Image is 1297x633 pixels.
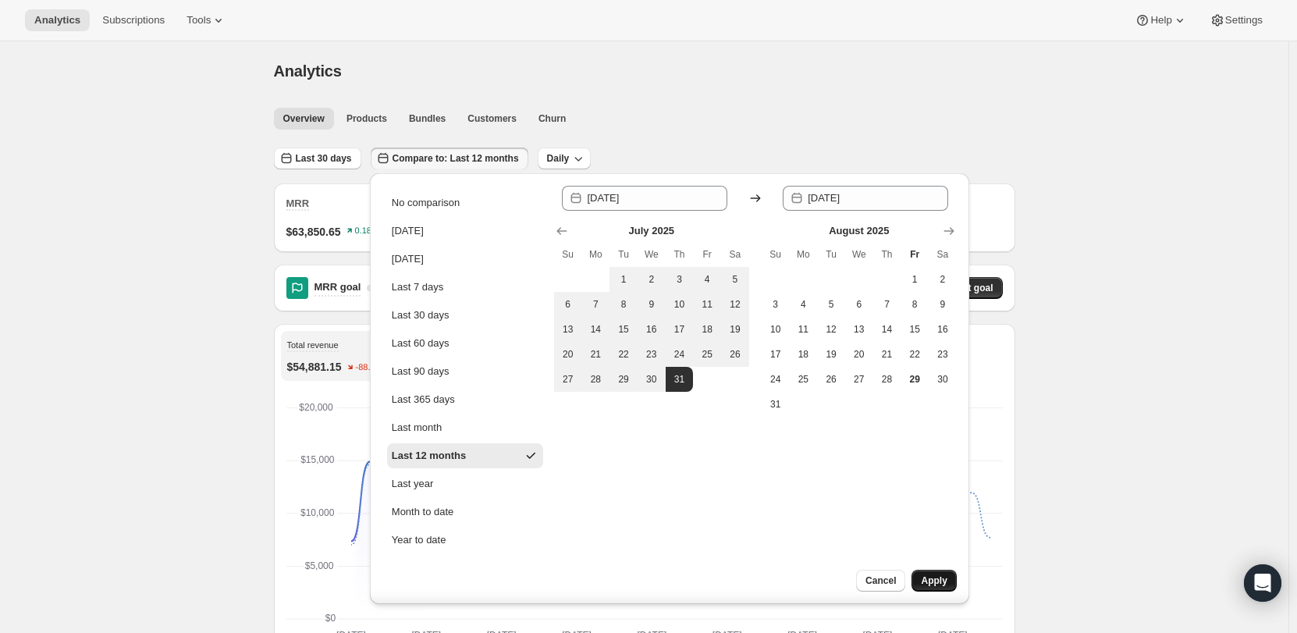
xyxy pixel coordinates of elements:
div: Year to date [392,532,446,548]
span: Compare to: Last 12 months [393,152,519,165]
span: 4 [796,298,812,311]
button: Show previous month, June 2025 [551,220,573,242]
span: Analytics [274,62,342,80]
button: Thursday July 3 2025 [666,267,694,292]
th: Sunday [554,242,582,267]
span: Overview [283,112,325,125]
th: Monday [790,242,818,267]
span: 17 [768,348,784,361]
text: $20,000 [299,402,333,413]
button: Tuesday July 29 2025 [609,367,638,392]
button: Thursday July 17 2025 [666,317,694,342]
span: Last 30 days [296,152,352,165]
button: Saturday July 12 2025 [721,292,749,317]
span: 18 [699,323,715,336]
button: Wednesday July 2 2025 [638,267,666,292]
span: Daily [547,152,570,165]
span: 31 [672,373,688,386]
button: Help [1125,9,1196,31]
span: 30 [644,373,659,386]
button: Monday July 28 2025 [582,367,610,392]
span: Tools [187,14,211,27]
button: Friday August 15 2025 [901,317,929,342]
button: Saturday August 2 2025 [929,267,957,292]
button: Saturday August 16 2025 [929,317,957,342]
span: Sa [935,248,951,261]
span: 16 [935,323,951,336]
button: Settings [1200,9,1272,31]
th: Tuesday [609,242,638,267]
span: 14 [879,323,895,336]
th: Sunday [762,242,790,267]
span: 26 [727,348,743,361]
span: 25 [699,348,715,361]
span: 24 [672,348,688,361]
span: Tu [823,248,839,261]
text: -88.13% [355,363,387,372]
button: Year to date [387,528,543,553]
button: Monday July 7 2025 [582,292,610,317]
button: Friday August 8 2025 [901,292,929,317]
span: 16 [644,323,659,336]
button: Sunday August 31 2025 [762,392,790,417]
span: 10 [672,298,688,311]
button: Analytics [25,9,90,31]
button: Last 12 months [387,443,543,468]
span: 11 [699,298,715,311]
button: Cancel [856,570,905,592]
span: $63,850.65 [286,224,341,240]
span: 1 [616,273,631,286]
span: 7 [879,298,895,311]
th: Thursday [873,242,901,267]
th: Friday [693,242,721,267]
button: Wednesday August 6 2025 [845,292,873,317]
span: MRR goal [314,281,361,293]
span: Help [1150,14,1171,27]
button: Friday August 22 2025 [901,342,929,367]
span: 15 [907,323,922,336]
span: 14 [588,323,604,336]
span: 3 [768,298,784,311]
button: [DATE] [387,247,543,272]
button: Monday August 4 2025 [790,292,818,317]
span: 19 [823,348,839,361]
text: $0 [325,613,336,624]
th: Wednesday [845,242,873,267]
th: Thursday [666,242,694,267]
span: 5 [727,273,743,286]
button: Tuesday July 8 2025 [609,292,638,317]
span: Mo [796,248,812,261]
button: Saturday July 19 2025 [721,317,749,342]
div: Last 60 days [392,336,450,351]
span: 23 [644,348,659,361]
span: 22 [907,348,922,361]
span: Total revenue [287,340,339,350]
button: Saturday July 5 2025 [721,267,749,292]
th: Monday [582,242,610,267]
span: 19 [727,323,743,336]
button: Tuesday August 26 2025 [817,367,845,392]
button: Last year [387,471,543,496]
span: 30 [935,373,951,386]
div: Month to date [392,504,454,520]
span: MRR [286,197,310,209]
button: Wednesday August 27 2025 [845,367,873,392]
span: Tu [616,248,631,261]
span: 8 [907,298,922,311]
span: 24 [768,373,784,386]
button: Monday July 14 2025 [582,317,610,342]
th: Tuesday [817,242,845,267]
button: Last 7 days [387,275,543,300]
button: Last 30 days [387,303,543,328]
button: Friday July 11 2025 [693,292,721,317]
span: 20 [851,348,867,361]
span: Su [768,248,784,261]
button: Thursday August 21 2025 [873,342,901,367]
span: Settings [1225,14,1263,27]
button: Daily [538,148,592,169]
span: 31 [768,398,784,411]
button: Tuesday July 22 2025 [609,342,638,367]
span: 2 [644,273,659,286]
button: Friday July 4 2025 [693,267,721,292]
span: 6 [560,298,576,311]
